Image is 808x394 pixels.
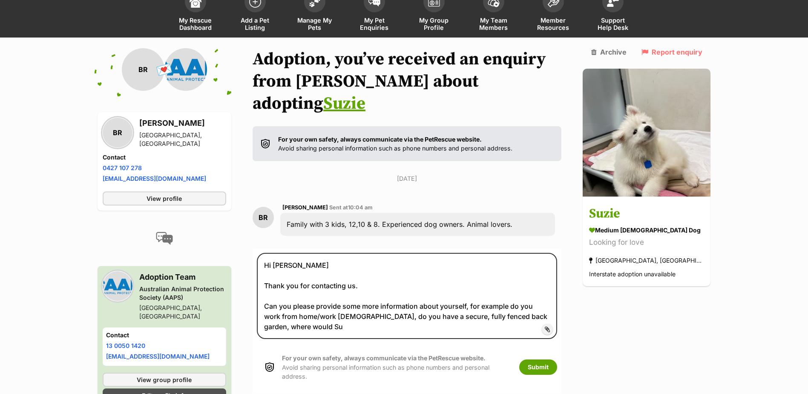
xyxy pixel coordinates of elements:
span: My Group Profile [415,17,453,31]
span: Sent at [329,204,373,211]
a: 0427 107 278 [103,164,142,171]
div: medium [DEMOGRAPHIC_DATA] Dog [589,226,704,235]
a: Archive [591,48,627,56]
div: Australian Animal Protection Society (AAPS) [139,285,226,302]
button: Submit [519,359,557,375]
img: Suzie [583,69,710,197]
span: Support Help Desk [594,17,632,31]
h3: Suzie [589,205,704,224]
span: Add a Pet Listing [236,17,274,31]
a: Suzie [323,93,365,114]
span: Manage My Pets [296,17,334,31]
h3: [PERSON_NAME] [139,117,226,129]
span: 💌 [155,61,174,79]
strong: For your own safety, always communicate via the PetRescue website. [282,354,486,362]
img: Australian Animal Protection Society (AAPS) profile pic [103,271,132,301]
div: BR [122,48,164,91]
a: Suzie medium [DEMOGRAPHIC_DATA] Dog Looking for love [GEOGRAPHIC_DATA], [GEOGRAPHIC_DATA] Interst... [583,198,710,287]
div: BR [103,118,132,148]
h4: Contact [106,331,223,339]
p: Avoid sharing personal information such as phone numbers and personal address. [282,353,511,381]
span: [PERSON_NAME] [282,204,328,211]
img: Australian Animal Protection Society (AAPS) profile pic [164,48,207,91]
a: View group profile [103,373,226,387]
span: My Team Members [474,17,513,31]
span: My Rescue Dashboard [176,17,215,31]
span: 10:04 am [348,204,373,211]
p: [DATE] [253,174,562,183]
h4: Contact [103,153,226,162]
a: [EMAIL_ADDRESS][DOMAIN_NAME] [103,175,206,182]
h3: Adoption Team [139,271,226,283]
span: View group profile [137,375,192,384]
a: View profile [103,191,226,206]
div: Looking for love [589,237,704,249]
img: conversation-icon-4a6f8262b818ee0b60e3300018af0b2d0b884aa5de6e9bcb8d3d4eeb1a70a7c4.svg [156,232,173,245]
a: [EMAIL_ADDRESS][DOMAIN_NAME] [106,353,210,360]
h1: Adoption, you’ve received an enquiry from [PERSON_NAME] about adopting [253,48,562,115]
div: BR [253,207,274,228]
span: Interstate adoption unavailable [589,271,676,278]
p: Avoid sharing personal information such as phone numbers and personal address. [278,135,512,153]
div: [GEOGRAPHIC_DATA], [GEOGRAPHIC_DATA] [139,304,226,321]
span: View profile [147,194,182,203]
div: [GEOGRAPHIC_DATA], [GEOGRAPHIC_DATA] [139,131,226,148]
a: 13 0050 1420 [106,342,145,349]
div: Family with 3 kids, 12,10 & 8. Experienced dog owners. Animal lovers. [280,213,555,236]
span: My Pet Enquiries [355,17,394,31]
div: [GEOGRAPHIC_DATA], [GEOGRAPHIC_DATA] [589,255,704,267]
a: Report enquiry [641,48,702,56]
span: Member Resources [534,17,572,31]
strong: For your own safety, always communicate via the PetRescue website. [278,136,482,143]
